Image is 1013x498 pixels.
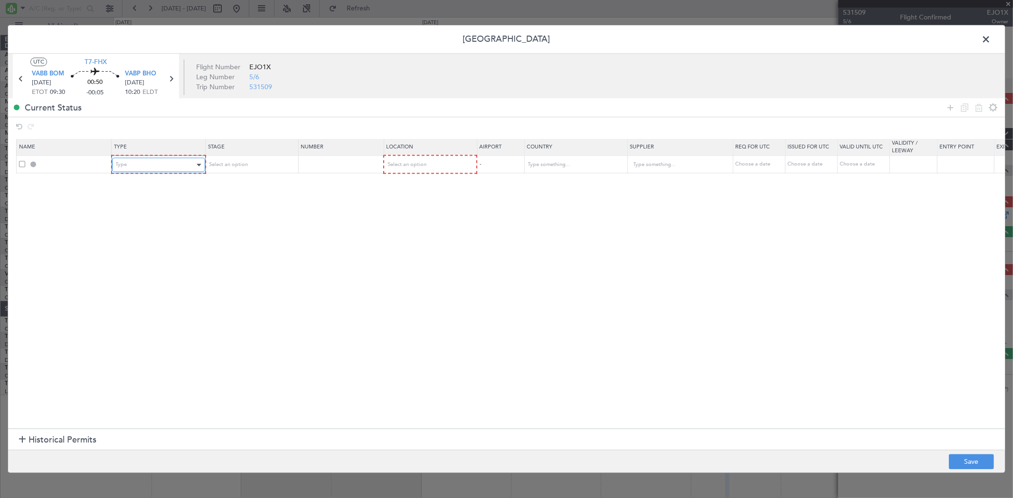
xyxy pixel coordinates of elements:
[940,144,975,151] span: Entry Point
[840,144,883,151] span: Valid Until Utc
[949,454,994,470] button: Save
[8,26,1005,54] header: [GEOGRAPHIC_DATA]
[892,139,918,155] span: Validity / Leeway
[840,160,890,168] div: Choose a date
